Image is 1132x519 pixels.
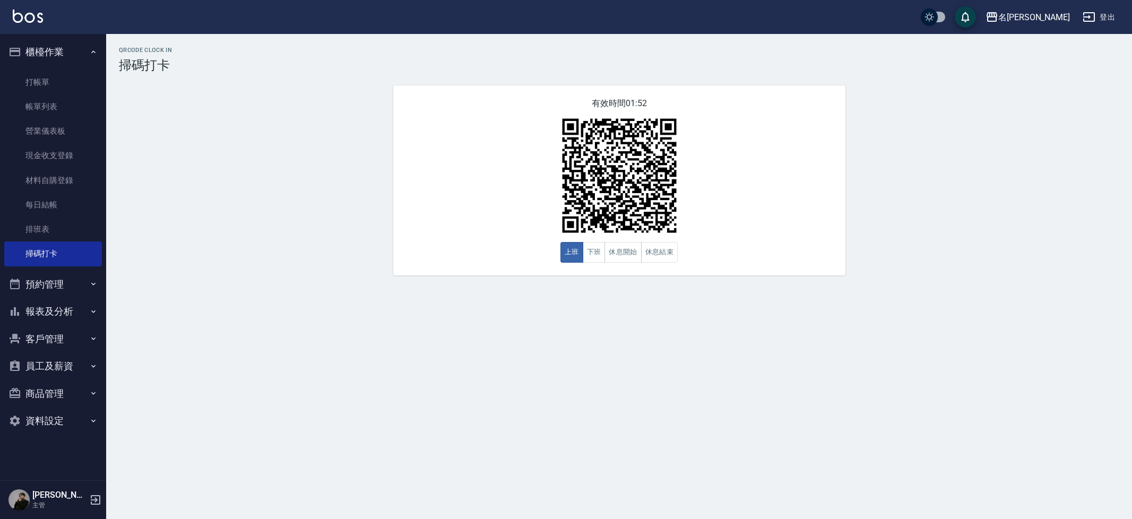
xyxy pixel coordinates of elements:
[583,242,606,263] button: 下班
[604,242,642,263] button: 休息開始
[393,85,845,275] div: 有效時間 01:52
[4,271,102,298] button: 預約管理
[8,489,30,511] img: Person
[4,168,102,193] a: 材料自購登錄
[4,38,102,66] button: 櫃檯作業
[1078,7,1119,27] button: 登出
[4,94,102,119] a: 帳單列表
[119,58,1119,73] h3: 掃碼打卡
[4,119,102,143] a: 營業儀表板
[4,193,102,217] a: 每日結帳
[981,6,1074,28] button: 名[PERSON_NAME]
[32,490,87,500] h5: [PERSON_NAME]
[955,6,976,28] button: save
[4,298,102,325] button: 報表及分析
[4,143,102,168] a: 現金收支登錄
[13,10,43,23] img: Logo
[4,325,102,353] button: 客戶管理
[4,407,102,435] button: 資料設定
[4,380,102,408] button: 商品管理
[4,217,102,241] a: 排班表
[4,241,102,266] a: 掃碼打卡
[4,352,102,380] button: 員工及薪資
[119,47,1119,54] h2: QRcode Clock In
[4,70,102,94] a: 打帳單
[32,500,87,510] p: 主管
[998,11,1070,24] div: 名[PERSON_NAME]
[560,242,583,263] button: 上班
[641,242,678,263] button: 休息結束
